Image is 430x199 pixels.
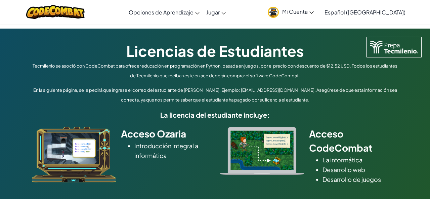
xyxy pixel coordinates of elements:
a: Opciones de Aprendizaje [125,3,203,21]
span: Español ([GEOGRAPHIC_DATA]) [325,9,405,16]
li: Desarrollo de juegos [322,174,398,184]
h2: Acceso Ozaria [121,127,210,141]
p: Tecmilenio se asoció con CodeCombat para ofrecer educación en programación en Python, basada en j... [30,61,400,81]
li: Desarrollo web [322,165,398,174]
span: Opciones de Aprendizaje [129,9,193,16]
li: Introducción integral a informática [134,141,210,160]
h1: Licencias de Estudiantes [30,40,400,61]
img: type_real_code.png [220,127,304,175]
a: Español ([GEOGRAPHIC_DATA]) [321,3,409,21]
img: avatar [268,7,279,18]
span: Mi Cuenta [282,8,314,15]
img: Tecmilenio logo [367,37,422,57]
span: Jugar [206,9,220,16]
li: La informática [322,155,398,165]
img: CodeCombat logo [26,5,85,19]
a: Mi Cuenta [264,1,317,23]
a: Jugar [203,3,229,21]
h5: La licencia del estudiante incluye: [30,110,400,120]
h2: Acceso CodeCombat [309,127,398,155]
img: ozaria_acodus.png [32,127,116,183]
p: En la siguiente página, se le pedirá que ingrese el correo del estudiante de [PERSON_NAME]. Ejemp... [30,85,400,105]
